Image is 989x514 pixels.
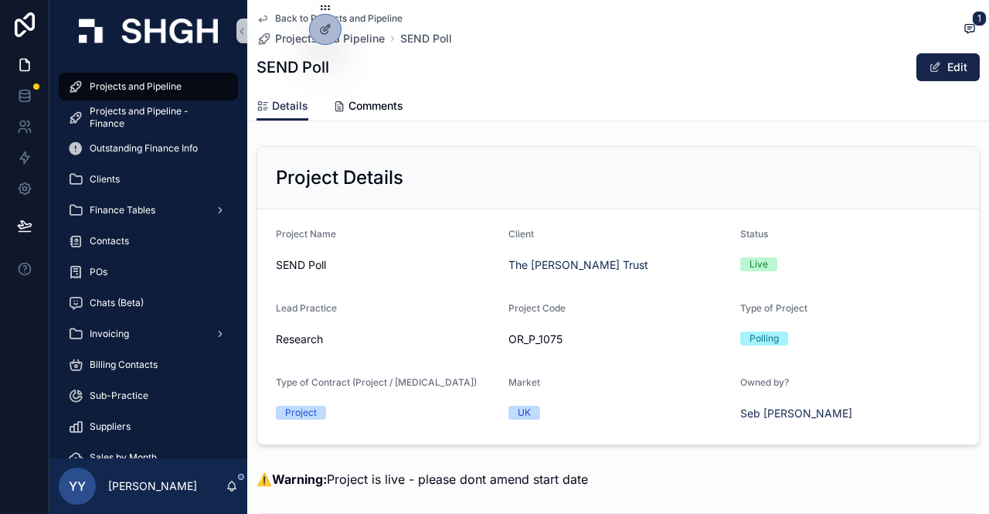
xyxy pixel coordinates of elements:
h1: SEND Poll [257,56,329,78]
span: Type of Contract (Project / [MEDICAL_DATA]) [276,376,477,388]
a: Clients [59,165,238,193]
div: UK [518,406,531,420]
span: Research [276,332,323,347]
span: Owned by? [740,376,789,388]
a: Projects and Pipeline - Finance [59,104,238,131]
strong: Warning: [272,471,327,487]
div: scrollable content [49,62,247,458]
a: Comments [333,92,403,123]
span: Details [272,98,308,114]
div: Live [749,257,768,271]
span: Sales by Month [90,451,157,464]
span: Billing Contacts [90,359,158,371]
a: Invoicing [59,320,238,348]
span: Suppliers [90,420,131,433]
span: 1 [972,11,987,26]
a: Billing Contacts [59,351,238,379]
a: Suppliers [59,413,238,441]
a: Seb [PERSON_NAME] [740,406,852,421]
a: Sub-Practice [59,382,238,410]
span: Projects and Pipeline - Finance [90,105,223,130]
a: Back to Projects and Pipeline [257,12,403,25]
span: Lead Practice [276,302,337,314]
img: App logo [79,19,218,43]
a: Projects and Pipeline [59,73,238,100]
button: Edit [916,53,980,81]
span: SEND Poll [276,257,496,273]
div: Polling [749,332,779,346]
span: Type of Project [740,302,807,314]
span: YY [69,477,86,495]
span: Project Code [508,302,566,314]
span: Market [508,376,540,388]
span: Outstanding Finance Info [90,142,198,155]
span: Comments [348,98,403,114]
a: Outstanding Finance Info [59,134,238,162]
h2: Project Details [276,165,403,190]
span: Sub-Practice [90,390,148,402]
a: Sales by Month [59,444,238,471]
a: Contacts [59,227,238,255]
span: Chats (Beta) [90,297,144,309]
a: SEND Poll [400,31,452,46]
a: Chats (Beta) [59,289,238,317]
span: Projects and Pipeline [90,80,182,93]
span: OR_P_1075 [508,332,729,347]
span: Project Name [276,228,336,240]
span: POs [90,266,107,278]
a: Projects and Pipeline [257,31,385,46]
a: The [PERSON_NAME] Trust [508,257,648,273]
span: Status [740,228,768,240]
span: Projects and Pipeline [275,31,385,46]
span: ⚠️ Project is live - please dont amend start date [257,471,588,487]
span: Finance Tables [90,204,155,216]
button: 1 [960,20,980,39]
span: Contacts [90,235,129,247]
a: POs [59,258,238,286]
span: Back to Projects and Pipeline [275,12,403,25]
a: Finance Tables [59,196,238,224]
a: Details [257,92,308,121]
span: Client [508,228,534,240]
div: Project [285,406,317,420]
span: Invoicing [90,328,129,340]
span: Clients [90,173,120,186]
p: [PERSON_NAME] [108,478,197,494]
